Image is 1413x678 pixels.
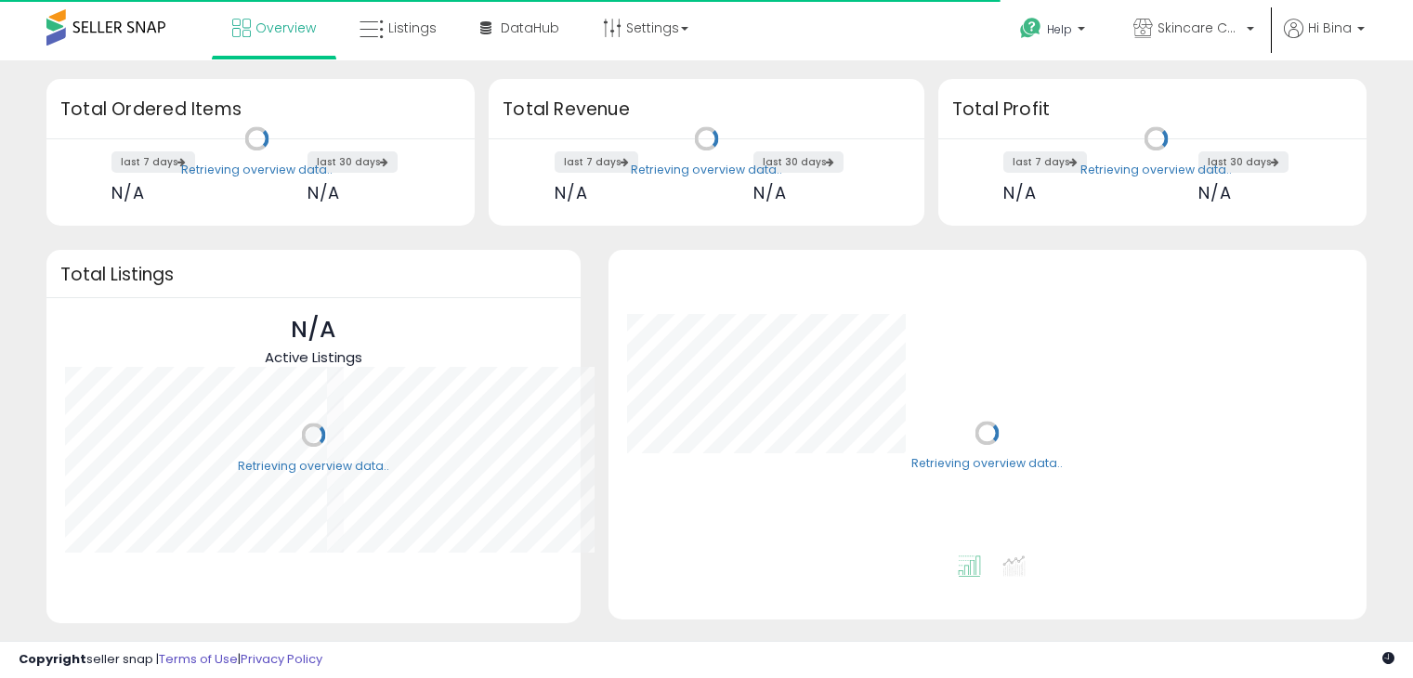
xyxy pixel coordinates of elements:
span: Skincare Collective Inc [1158,19,1241,37]
span: Help [1047,21,1072,37]
div: Retrieving overview data.. [181,162,333,178]
a: Help [1005,3,1104,60]
div: Retrieving overview data.. [1080,162,1232,178]
span: Listings [388,19,437,37]
span: Hi Bina [1308,19,1352,37]
i: Get Help [1019,17,1042,40]
span: DataHub [501,19,559,37]
div: Retrieving overview data.. [631,162,782,178]
a: Privacy Policy [241,650,322,668]
a: Terms of Use [159,650,238,668]
div: Retrieving overview data.. [238,458,389,475]
div: Retrieving overview data.. [911,456,1063,473]
span: Overview [255,19,316,37]
a: Hi Bina [1284,19,1365,60]
strong: Copyright [19,650,86,668]
div: seller snap | | [19,651,322,669]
